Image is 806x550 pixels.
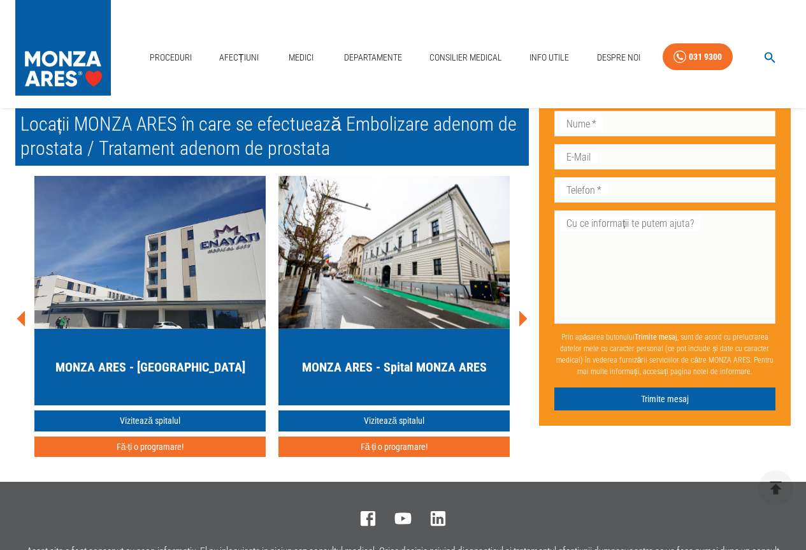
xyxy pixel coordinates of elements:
a: Vizitează spitalul [278,410,510,431]
img: MONZA ARES Bucuresti [34,176,266,329]
a: Medici [281,45,322,71]
a: Consilier Medical [424,45,507,71]
a: Departamente [339,45,407,71]
a: Afecțiuni [214,45,264,71]
a: Info Utile [524,45,574,71]
a: Proceduri [145,45,197,71]
h2: Locații MONZA ARES în care se efectuează Embolizare adenom de prostata / Tratament adenom de pros... [15,107,529,166]
a: MONZA ARES - [GEOGRAPHIC_DATA] [34,176,266,405]
a: 031 9300 [663,43,733,71]
p: Prin apăsarea butonului , sunt de acord cu prelucrarea datelor mele cu caracter personal (ce pot ... [554,326,775,382]
h5: MONZA ARES - [GEOGRAPHIC_DATA] [55,358,245,376]
button: delete [758,470,793,505]
a: Despre Noi [592,45,645,71]
img: MONZA ARES Cluj-Napoca [278,176,510,329]
button: Fă-ți o programare! [34,437,266,458]
a: MONZA ARES - Spital MONZA ARES [278,176,510,405]
a: Vizitează spitalul [34,410,266,431]
div: 031 9300 [689,49,722,65]
b: Trimite mesaj [635,333,677,342]
button: Trimite mesaj [554,387,775,411]
h5: MONZA ARES - Spital MONZA ARES [302,358,487,376]
button: Fă-ți o programare! [278,437,510,458]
